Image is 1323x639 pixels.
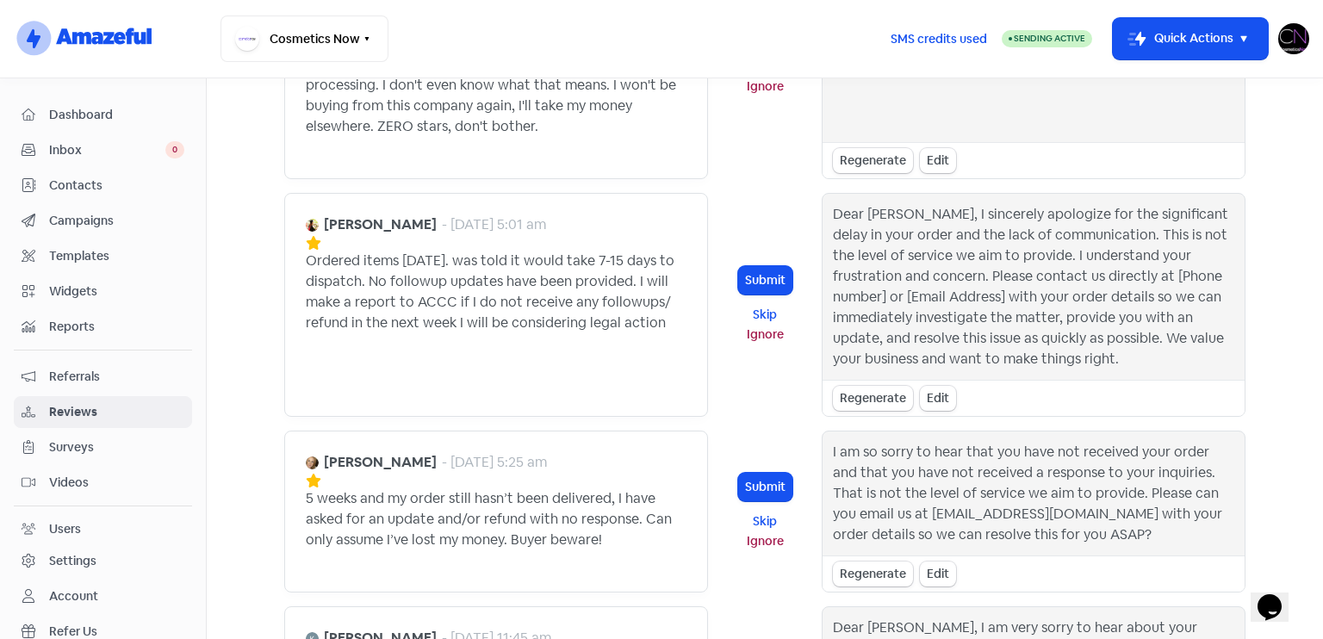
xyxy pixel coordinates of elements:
span: Dashboard [49,106,184,124]
a: Widgets [14,276,192,307]
img: Avatar [306,219,319,232]
div: Dear [PERSON_NAME], I sincerely apologize for the significant delay in your order and the lack of... [833,204,1234,369]
div: Edit [920,386,956,411]
span: Widgets [49,282,184,301]
div: - [DATE] 5:25 am [442,452,547,473]
b: [PERSON_NAME] [324,452,437,473]
div: Users [49,520,81,538]
div: Account [49,587,98,605]
span: 0 [165,141,184,158]
b: [PERSON_NAME] [324,214,437,235]
div: Regenerate [833,386,913,411]
a: Dashboard [14,99,192,131]
a: Reports [14,311,192,343]
img: Avatar [306,456,319,469]
button: Skip [738,305,792,325]
a: Surveys [14,431,192,463]
a: Reviews [14,396,192,428]
a: Campaigns [14,205,192,237]
span: Contacts [49,177,184,195]
span: Inbox [49,141,165,159]
a: Templates [14,240,192,272]
div: Edit [920,561,956,586]
a: Account [14,580,192,612]
button: Cosmetics Now [220,16,388,62]
a: Settings [14,545,192,577]
div: - [DATE] 5:01 am [442,214,546,235]
span: Videos [49,474,184,492]
a: Referrals [14,361,192,393]
button: Quick Actions [1113,18,1268,59]
button: Ignore [738,531,792,551]
a: Contacts [14,170,192,202]
div: Ordered items [DATE]. was told it would take 7-15 days to dispatch. No followup updates have been... [306,251,686,333]
img: User [1278,23,1309,54]
button: Ignore [738,77,792,96]
span: Reports [49,318,184,336]
span: Campaigns [49,212,184,230]
button: Submit [738,266,792,295]
button: Ignore [738,325,792,344]
div: Regenerate [833,561,913,586]
div: Regenerate [833,148,913,173]
a: Inbox 0 [14,134,192,166]
span: Surveys [49,438,184,456]
a: Videos [14,467,192,499]
a: Users [14,513,192,545]
button: Submit [738,473,792,501]
a: Sending Active [1002,28,1092,49]
iframe: chat widget [1251,570,1306,622]
div: Edit [920,148,956,173]
span: Sending Active [1014,33,1085,44]
span: Referrals [49,368,184,386]
a: SMS credits used [876,28,1002,47]
button: Skip [738,512,792,531]
span: Templates [49,247,184,265]
div: 5 weeks and my order still hasn’t been delivered, I have asked for an update and/or refund with n... [306,488,686,550]
div: I am so sorry to hear that you have not received your order and that you have not received a resp... [833,442,1234,545]
div: Settings [49,552,96,570]
span: Reviews [49,403,184,421]
span: SMS credits used [891,30,987,48]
